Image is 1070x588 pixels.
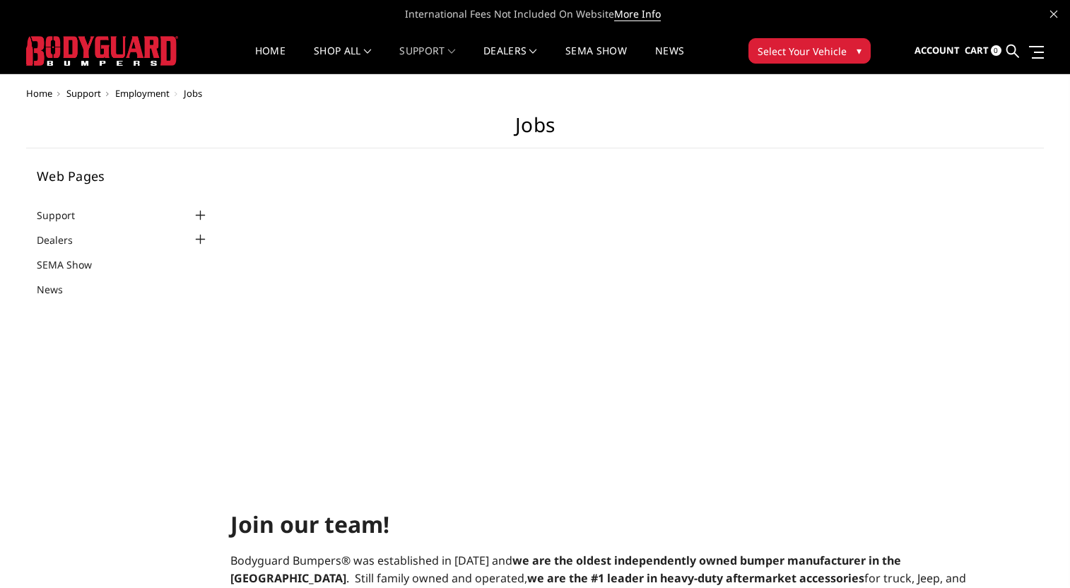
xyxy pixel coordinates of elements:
[527,570,864,586] strong: we are the #1 leader in heavy-duty aftermarket accessories
[26,36,178,66] img: BODYGUARD BUMPERS
[565,46,627,73] a: SEMA Show
[915,44,960,57] span: Account
[37,257,110,272] a: SEMA Show
[230,509,389,539] strong: Join our team!
[614,7,661,21] a: More Info
[184,87,202,100] span: Jobs
[965,44,989,57] span: Cart
[399,46,455,73] a: Support
[314,46,371,73] a: shop all
[758,44,847,59] span: Select Your Vehicle
[37,233,90,247] a: Dealers
[37,282,81,297] a: News
[483,46,537,73] a: Dealers
[115,87,170,100] a: Employment
[37,208,93,223] a: Support
[26,113,1044,148] h1: Jobs
[66,87,101,100] a: Support
[37,170,209,182] h5: Web Pages
[748,38,871,64] button: Select Your Vehicle
[857,43,862,58] span: ▾
[965,32,1001,70] a: Cart 0
[915,32,960,70] a: Account
[255,46,286,73] a: Home
[991,45,1001,56] span: 0
[230,553,901,586] strong: we are the oldest independently owned bumper manufacturer in the [GEOGRAPHIC_DATA]
[655,46,684,73] a: News
[26,87,52,100] a: Home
